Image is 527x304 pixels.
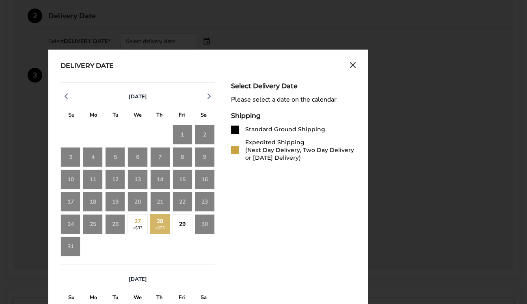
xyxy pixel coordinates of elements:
[231,96,356,104] div: Please select a date on the calendar
[127,110,149,122] div: W
[149,110,171,122] div: T
[129,276,147,283] span: [DATE]
[82,110,104,122] div: M
[245,126,325,133] div: Standard Ground Shipping
[125,93,150,100] button: [DATE]
[105,110,127,122] div: T
[193,110,215,122] div: S
[350,62,356,71] button: Close calendar
[129,93,147,100] span: [DATE]
[231,82,356,90] div: Select Delivery Date
[125,276,150,283] button: [DATE]
[231,112,356,119] div: Shipping
[171,110,192,122] div: F
[245,139,356,162] div: Expedited Shipping (Next Day Delivery, Two Day Delivery or [DATE] Delivery)
[60,110,82,122] div: S
[60,62,114,71] div: Delivery Date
